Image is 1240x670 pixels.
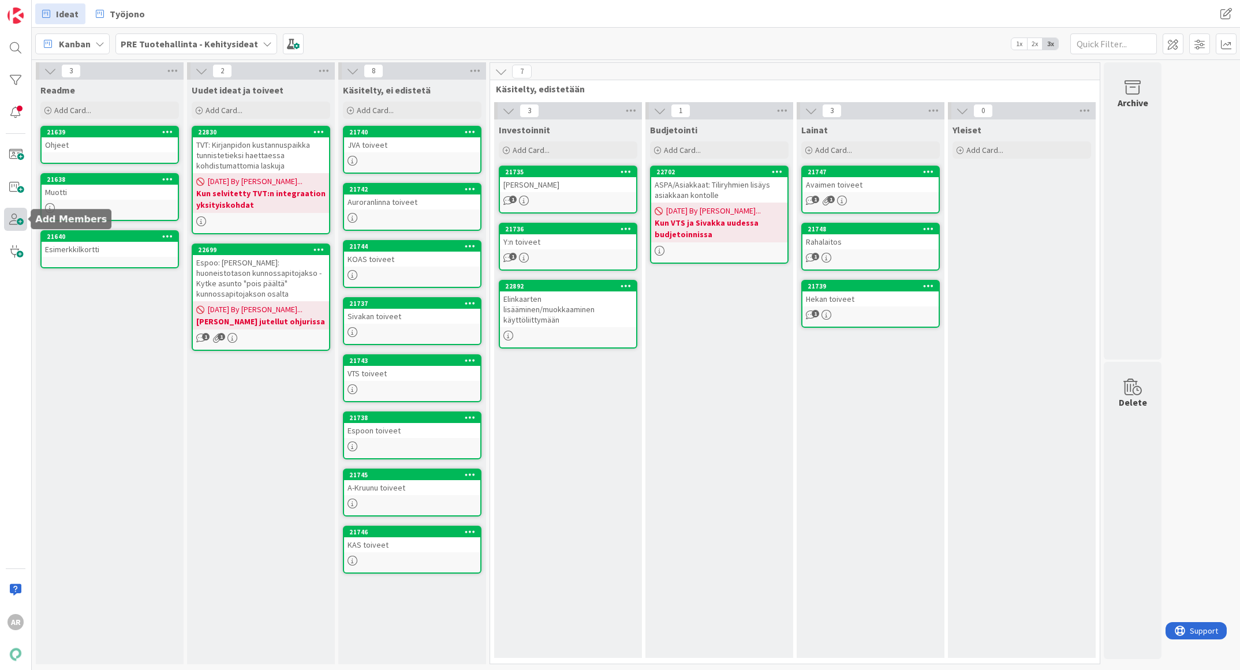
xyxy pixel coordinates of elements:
a: 21746KAS toiveet [343,526,481,574]
div: 21740 [349,128,480,136]
div: ASPA/Asiakkaat: Tiliryhmien lisäys asiakkaan kontolle [651,177,787,203]
div: 22892Elinkaarten lisääminen/muokkaaminen käyttöliittymään [500,281,636,327]
div: 21740 [344,127,480,137]
span: 1 [671,104,690,118]
a: 22830TVT: Kirjanpidon kustannuspaikka tunnistetieksi haettaessa kohdistumattomia laskuja[DATE] By... [192,126,330,234]
span: Add Card... [357,105,394,115]
div: 21745 [344,470,480,480]
span: Add Card... [664,145,701,155]
span: 8 [364,64,383,78]
a: Työjono [89,3,152,24]
div: 22702ASPA/Asiakkaat: Tiliryhmien lisäys asiakkaan kontolle [651,167,787,203]
div: 21638 [47,175,178,184]
div: 21742 [344,184,480,194]
div: 21739 [808,282,939,290]
span: Kanban [59,37,91,51]
div: 21747 [802,167,939,177]
span: Add Card... [815,145,852,155]
div: Muotti [42,185,178,200]
div: 21736 [500,224,636,234]
a: 21740JVA toiveet [343,126,481,174]
div: Ohjeet [42,137,178,152]
span: Add Card... [513,145,550,155]
span: Add Card... [54,105,91,115]
div: 21737 [349,300,480,308]
span: [DATE] By [PERSON_NAME]... [666,205,761,217]
input: Quick Filter... [1070,33,1157,54]
div: 22702 [656,168,787,176]
div: JVA toiveet [344,137,480,152]
div: 22830 [198,128,329,136]
div: 21735 [500,167,636,177]
div: VTS toiveet [344,366,480,381]
div: 22892 [500,281,636,291]
div: 21736Y:n toiveet [500,224,636,249]
a: 21638Muotti [40,173,179,221]
b: Kun selvitetty TVT:n integraation yksityiskohdat [196,188,326,211]
div: 21746 [349,528,480,536]
div: 21735 [505,168,636,176]
div: 21638 [42,174,178,185]
span: 1 [509,253,517,260]
a: 22702ASPA/Asiakkaat: Tiliryhmien lisäys asiakkaan kontolle[DATE] By [PERSON_NAME]...Kun VTS ja Si... [650,166,789,264]
a: 21742Auroranlinna toiveet [343,183,481,231]
h5: Add Members [35,214,107,224]
b: [PERSON_NAME] jutellut ohjurissa [196,316,326,327]
div: Hekan toiveet [802,291,939,306]
div: [PERSON_NAME] [500,177,636,192]
div: 21735[PERSON_NAME] [500,167,636,192]
div: 21639Ohjeet [42,127,178,152]
a: 21738Espoon toiveet [343,411,481,459]
div: 21739Hekan toiveet [802,281,939,306]
div: 21640 [42,231,178,242]
div: KAS toiveet [344,537,480,552]
div: Archive [1118,96,1148,110]
a: 22892Elinkaarten lisääminen/muokkaaminen käyttöliittymään [499,280,637,349]
div: 22830 [193,127,329,137]
div: Sivakan toiveet [344,309,480,324]
div: 21640 [47,233,178,241]
span: 3 [822,104,842,118]
a: 21736Y:n toiveet [499,223,637,271]
div: Delete [1119,395,1147,409]
div: 21640Esimerkkilkortti [42,231,178,257]
div: 21639 [47,128,178,136]
div: 21742Auroranlinna toiveet [344,184,480,209]
div: 21737 [344,298,480,309]
a: 21640Esimerkkilkortti [40,230,179,268]
a: 21739Hekan toiveet [801,280,940,328]
a: Ideat [35,3,85,24]
div: 21744KOAS toiveet [344,241,480,267]
div: A-Kruunu toiveet [344,480,480,495]
span: 1x [1011,38,1027,50]
div: 22892 [505,282,636,290]
span: 0 [973,104,993,118]
div: Auroranlinna toiveet [344,194,480,209]
div: 21748Rahalaitos [802,224,939,249]
div: 22702 [651,167,787,177]
span: 1 [812,253,819,260]
div: Esimerkkilkortti [42,242,178,257]
a: 21748Rahalaitos [801,223,940,271]
div: 21638Muotti [42,174,178,200]
span: 3 [520,104,539,118]
div: 21746 [344,527,480,537]
span: 1 [218,333,225,340]
div: 21748 [802,224,939,234]
b: Kun VTS ja Sivakka uudessa budjetoinnissa [655,217,784,240]
div: 21747 [808,168,939,176]
div: AR [8,614,24,630]
span: 3 [61,64,81,78]
span: Uudet ideat ja toiveet [192,84,283,96]
a: 21747Avaimen toiveet [801,166,940,214]
div: 21737Sivakan toiveet [344,298,480,324]
div: TVT: Kirjanpidon kustannuspaikka tunnistetieksi haettaessa kohdistumattomia laskuja [193,137,329,173]
div: KOAS toiveet [344,252,480,267]
a: 21737Sivakan toiveet [343,297,481,345]
img: Visit kanbanzone.com [8,8,24,24]
a: 21735[PERSON_NAME] [499,166,637,214]
div: 21740JVA toiveet [344,127,480,152]
div: Rahalaitos [802,234,939,249]
div: Espoon toiveet [344,423,480,438]
span: 3x [1043,38,1058,50]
